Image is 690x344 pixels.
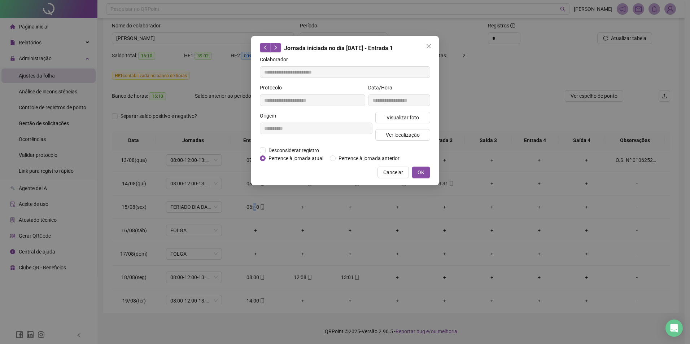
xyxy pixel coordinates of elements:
button: left [260,43,271,52]
span: Ver localização [386,131,420,139]
span: Cancelar [383,168,403,176]
div: Open Intercom Messenger [665,319,683,337]
label: Data/Hora [368,84,397,92]
label: Origem [260,112,281,120]
span: left [263,45,268,50]
span: Visualizar foto [387,114,419,122]
span: OK [418,168,424,176]
button: Ver localização [375,129,430,141]
label: Colaborador [260,56,293,63]
button: right [270,43,281,52]
span: Desconsiderar registro [266,146,322,154]
span: close [426,43,432,49]
button: OK [412,167,430,178]
button: Visualizar foto [375,112,430,123]
button: Cancelar [377,167,409,178]
span: Pertence à jornada anterior [336,154,402,162]
span: Pertence à jornada atual [266,154,326,162]
button: Close [423,40,434,52]
label: Protocolo [260,84,287,92]
div: Jornada iniciada no dia [DATE] - Entrada 1 [260,43,430,53]
span: right [273,45,278,50]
